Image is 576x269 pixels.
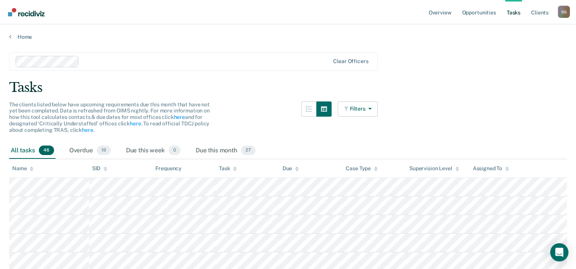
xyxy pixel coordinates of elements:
[558,6,570,18] div: S G
[473,165,509,172] div: Assigned To
[550,243,568,261] div: Open Intercom Messenger
[169,146,180,155] span: 0
[9,80,567,95] div: Tasks
[9,33,567,40] a: Home
[92,165,108,172] div: SID
[97,146,111,155] span: 19
[346,165,378,172] div: Case Type
[130,120,141,127] a: here
[39,146,54,155] span: 46
[12,165,34,172] div: Name
[338,101,378,117] button: Filters
[174,114,185,120] a: here
[241,146,255,155] span: 27
[8,8,45,16] img: Recidiviz
[9,101,210,133] span: The clients listed below have upcoming requirements due this month that have not yet been complet...
[558,6,570,18] button: Profile dropdown button
[333,58,368,65] div: Clear officers
[82,127,93,133] a: here
[9,142,56,159] div: All tasks46
[155,165,182,172] div: Frequency
[194,142,257,159] div: Due this month27
[219,165,237,172] div: Task
[68,142,112,159] div: Overdue19
[124,142,182,159] div: Due this week0
[282,165,299,172] div: Due
[409,165,459,172] div: Supervision Level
